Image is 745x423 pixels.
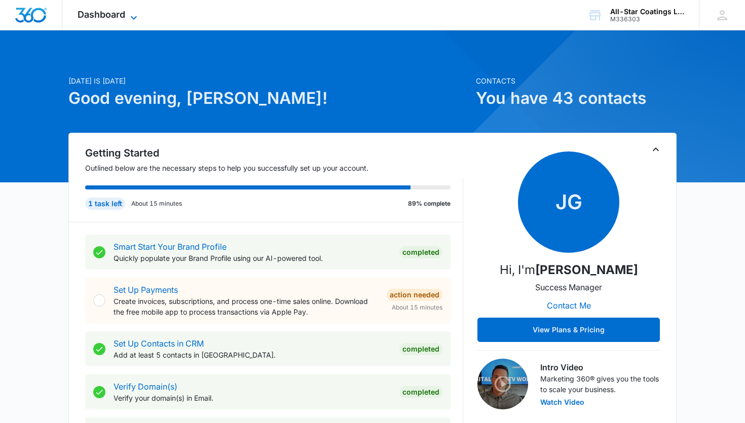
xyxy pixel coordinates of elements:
div: Completed [399,386,442,398]
p: Success Manager [535,281,602,293]
button: Toggle Collapse [650,143,662,156]
a: Set Up Payments [114,285,178,295]
div: Completed [399,246,442,258]
a: Smart Start Your Brand Profile [114,242,227,252]
p: Contacts [476,75,677,86]
p: Marketing 360® gives you the tools to scale your business. [540,373,660,395]
p: Hi, I'm [500,261,638,279]
button: Watch Video [540,399,584,406]
p: Outlined below are the necessary steps to help you successfully set up your account. [85,163,463,173]
p: About 15 minutes [131,199,182,208]
div: 1 task left [85,198,125,210]
button: Contact Me [537,293,601,318]
p: [DATE] is [DATE] [68,75,470,86]
div: Action Needed [387,289,442,301]
h1: Good evening, [PERSON_NAME]! [68,86,470,110]
p: Create invoices, subscriptions, and process one-time sales online. Download the free mobile app t... [114,296,379,317]
span: Dashboard [78,9,125,20]
button: View Plans & Pricing [477,318,660,342]
h2: Getting Started [85,145,463,161]
p: Add at least 5 contacts in [GEOGRAPHIC_DATA]. [114,350,391,360]
div: Completed [399,343,442,355]
a: Verify Domain(s) [114,381,177,392]
span: JG [518,151,619,253]
p: Quickly populate your Brand Profile using our AI-powered tool. [114,253,391,263]
h1: You have 43 contacts [476,86,677,110]
p: Verify your domain(s) in Email. [114,393,391,403]
strong: [PERSON_NAME] [535,262,638,277]
a: Set Up Contacts in CRM [114,338,204,349]
div: account id [610,16,684,23]
div: account name [610,8,684,16]
p: 89% complete [408,199,451,208]
h3: Intro Video [540,361,660,373]
span: About 15 minutes [392,303,442,312]
img: Intro Video [477,359,528,409]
